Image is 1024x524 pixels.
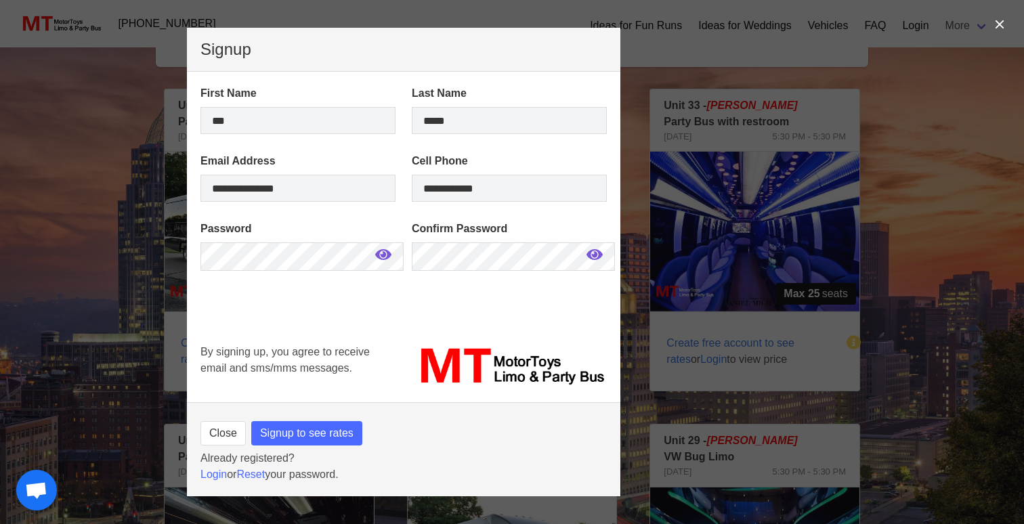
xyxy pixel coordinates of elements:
label: First Name [200,85,396,102]
p: or your password. [200,466,607,483]
iframe: reCAPTCHA [200,290,406,391]
label: Confirm Password [412,221,607,237]
a: Open chat [16,470,57,510]
img: MT_logo_name.png [412,344,607,389]
a: Login [200,468,227,480]
a: Reset [236,468,265,480]
p: Signup [200,41,607,58]
div: By signing up, you agree to receive email and sms/mms messages. [192,336,404,397]
label: Cell Phone [412,153,607,169]
label: Last Name [412,85,607,102]
label: Email Address [200,153,396,169]
span: Signup to see rates [260,425,354,441]
button: Close [200,421,246,445]
button: Signup to see rates [251,421,362,445]
label: Password [200,221,396,237]
p: Already registered? [200,450,607,466]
